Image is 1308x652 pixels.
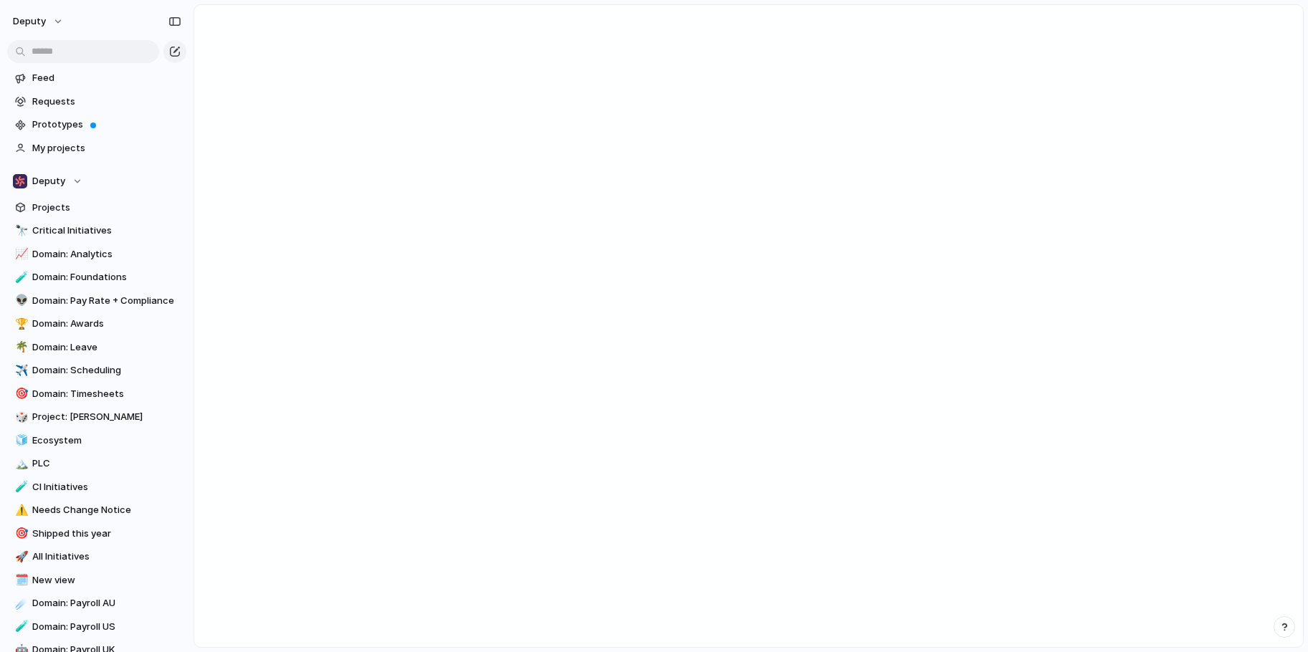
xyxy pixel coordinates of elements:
[7,114,186,135] a: Prototypes
[13,620,27,634] button: 🧪
[32,270,181,284] span: Domain: Foundations
[15,292,25,309] div: 👽
[15,456,25,472] div: 🏔️
[32,294,181,308] span: Domain: Pay Rate + Compliance
[32,503,181,517] span: Needs Change Notice
[32,620,181,634] span: Domain: Payroll US
[7,593,186,614] a: ☄️Domain: Payroll AU
[32,340,181,355] span: Domain: Leave
[32,387,181,401] span: Domain: Timesheets
[13,480,27,494] button: 🧪
[13,503,27,517] button: ⚠️
[7,616,186,638] a: 🧪Domain: Payroll US
[32,71,181,85] span: Feed
[6,10,71,33] button: deputy
[7,546,186,567] a: 🚀All Initiatives
[7,476,186,498] a: 🧪CI Initiatives
[32,596,181,610] span: Domain: Payroll AU
[32,573,181,588] span: New view
[15,502,25,519] div: ⚠️
[15,479,25,495] div: 🧪
[7,267,186,288] a: 🧪Domain: Foundations
[7,171,186,192] button: Deputy
[15,618,25,635] div: 🧪
[7,453,186,474] a: 🏔️PLC
[32,480,181,494] span: CI Initiatives
[7,244,186,265] a: 📈Domain: Analytics
[7,383,186,405] a: 🎯Domain: Timesheets
[32,410,181,424] span: Project: [PERSON_NAME]
[13,14,46,29] span: deputy
[13,456,27,471] button: 🏔️
[32,201,181,215] span: Projects
[7,67,186,89] a: Feed
[13,550,27,564] button: 🚀
[7,138,186,159] a: My projects
[32,95,181,109] span: Requests
[7,337,186,358] a: 🌴Domain: Leave
[7,197,186,219] a: Projects
[15,223,25,239] div: 🔭
[13,340,27,355] button: 🌴
[32,527,181,541] span: Shipped this year
[15,269,25,286] div: 🧪
[13,317,27,331] button: 🏆
[7,570,186,591] a: 🗓️New view
[7,499,186,521] a: ⚠️Needs Change Notice
[7,313,186,335] a: 🏆Domain: Awards
[7,220,186,241] a: 🔭Critical Initiatives
[7,406,186,428] a: 🎲Project: [PERSON_NAME]
[32,433,181,448] span: Ecosystem
[13,387,27,401] button: 🎯
[7,91,186,112] a: Requests
[15,549,25,565] div: 🚀
[32,317,181,331] span: Domain: Awards
[15,572,25,588] div: 🗓️
[32,363,181,378] span: Domain: Scheduling
[15,595,25,612] div: ☄️
[7,290,186,312] a: 👽Domain: Pay Rate + Compliance
[32,118,181,132] span: Prototypes
[7,360,186,381] a: ✈️Domain: Scheduling
[15,432,25,449] div: 🧊
[13,363,27,378] button: ✈️
[13,247,27,262] button: 📈
[13,270,27,284] button: 🧪
[15,363,25,379] div: ✈️
[15,316,25,332] div: 🏆
[13,573,27,588] button: 🗓️
[32,141,181,155] span: My projects
[7,523,186,545] a: 🎯Shipped this year
[13,410,27,424] button: 🎲
[15,339,25,355] div: 🌴
[32,174,65,188] span: Deputy
[13,527,27,541] button: 🎯
[15,409,25,426] div: 🎲
[13,433,27,448] button: 🧊
[32,247,181,262] span: Domain: Analytics
[32,456,181,471] span: PLC
[13,596,27,610] button: ☄️
[32,550,181,564] span: All Initiatives
[13,224,27,238] button: 🔭
[15,385,25,402] div: 🎯
[15,246,25,262] div: 📈
[32,224,181,238] span: Critical Initiatives
[15,525,25,542] div: 🎯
